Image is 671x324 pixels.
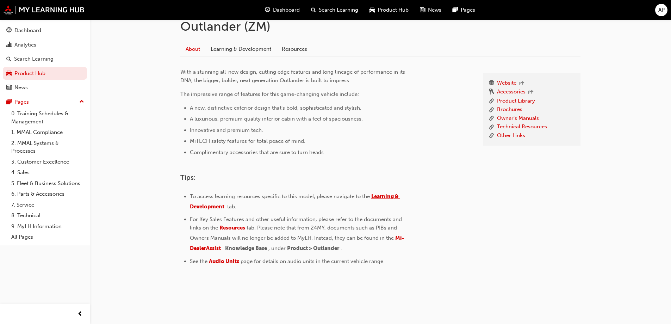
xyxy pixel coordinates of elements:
a: 0. Training Schedules & Management [8,108,87,127]
a: Search Learning [3,53,87,66]
a: search-iconSearch Learning [305,3,364,17]
div: Pages [14,98,29,106]
a: guage-iconDashboard [259,3,305,17]
a: pages-iconPages [447,3,481,17]
span: For Key Sales Features and other useful information, please refer to the documents and links on the [190,216,403,231]
span: See the [190,258,207,264]
a: Other Links [497,132,525,140]
span: Product Hub [378,6,409,14]
span: guage-icon [6,27,12,34]
span: Knowledge Base [225,245,267,251]
button: DashboardAnalyticsSearch LearningProduct HubNews [3,23,87,96]
span: tab. Please note that from 24MY, documents such as PIBs and Owners Manuals will no longer be adde... [190,225,398,241]
button: Pages [3,96,87,109]
span: www-icon [489,79,494,88]
span: Pages [461,6,475,14]
span: A luxurious, premium quality interior cabin with a feel of spaciousness. [190,116,363,122]
span: News [428,6,441,14]
a: 4. Sales [8,167,87,178]
a: Owner's Manuals [497,114,539,123]
a: Product Hub [3,67,87,80]
span: link-icon [489,114,494,123]
a: car-iconProduct Hub [364,3,414,17]
span: , under [268,245,286,251]
span: tab. [227,203,236,210]
span: prev-icon [77,310,83,319]
span: To access learning resources specific to this model, please navigate to the [190,193,370,200]
a: Audio Units [209,258,239,264]
a: Resources [277,42,312,56]
a: Dashboard [3,24,87,37]
a: 6. Parts & Accessories [8,189,87,200]
a: Accessories [497,88,526,97]
a: News [3,81,87,94]
a: 7. Service [8,200,87,210]
a: Resources [219,225,245,231]
div: Analytics [14,41,36,49]
span: AP [658,6,665,14]
a: Technical Resources [497,123,547,132]
span: Dashboard [273,6,300,14]
span: keys-icon [489,88,494,97]
a: 2. MMAL Systems & Processes [8,138,87,157]
span: . [341,245,342,251]
span: link-icon [489,132,494,140]
span: news-icon [420,6,425,14]
span: page for details on audio units in the current vehicle range. [241,258,385,264]
span: Innovative and premium tech. [190,127,263,133]
button: AP [655,4,667,16]
div: Dashboard [14,26,41,35]
span: chart-icon [6,42,12,48]
a: Analytics [3,38,87,51]
span: search-icon [311,6,316,14]
span: link-icon [489,123,494,132]
a: Learning & Development [190,193,400,210]
span: up-icon [79,97,84,106]
span: search-icon [6,56,11,62]
span: link-icon [489,105,494,114]
span: MiTECH safety features for total peace of mind. [190,138,305,144]
div: News [14,84,28,92]
span: news-icon [6,85,12,91]
span: Product > Outlander [287,245,339,251]
h1: Outlander (ZM) [180,19,580,34]
a: About [180,42,205,56]
a: 9. MyLH Information [8,221,87,232]
a: 1. MMAL Compliance [8,127,87,138]
span: outbound-icon [528,90,533,96]
span: A new, distinctive exterior design that's bold, sophisticated and stylish. [190,105,361,111]
div: Search Learning [14,55,54,63]
span: guage-icon [265,6,270,14]
a: Website [497,79,516,88]
a: 8. Technical [8,210,87,221]
span: link-icon [489,97,494,106]
span: Complimentary accessories that are sure to turn heads. [190,149,325,155]
a: Product Library [497,97,535,106]
a: 3. Customer Excellence [8,157,87,167]
a: 5. Fleet & Business Solutions [8,178,87,189]
span: outbound-icon [519,81,524,87]
span: pages-icon [453,6,458,14]
span: car-icon [6,71,12,77]
a: Brochures [497,105,522,114]
a: All Pages [8,232,87,243]
span: Tips: [180,173,196,182]
img: mmal [4,5,85,14]
span: pages-icon [6,99,12,105]
a: Learning & Development [205,42,277,56]
a: news-iconNews [414,3,447,17]
span: With a stunning all-new design, cutting edge features and long lineage of performance in its DNA,... [180,69,406,84]
span: Search Learning [319,6,358,14]
span: car-icon [369,6,375,14]
span: The impressive range of features for this game-changing vehicle include: [180,91,359,97]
